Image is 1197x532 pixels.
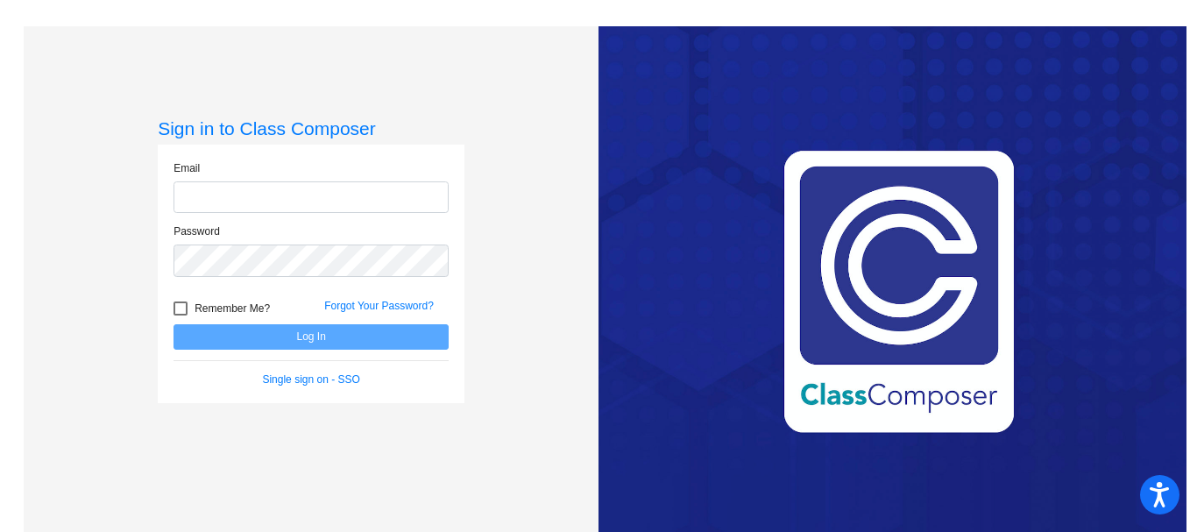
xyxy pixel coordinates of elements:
a: Single sign on - SSO [262,373,359,386]
h3: Sign in to Class Composer [158,117,464,139]
label: Password [174,223,220,239]
button: Log In [174,324,449,350]
span: Remember Me? [195,298,270,319]
label: Email [174,160,200,176]
a: Forgot Your Password? [324,300,434,312]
